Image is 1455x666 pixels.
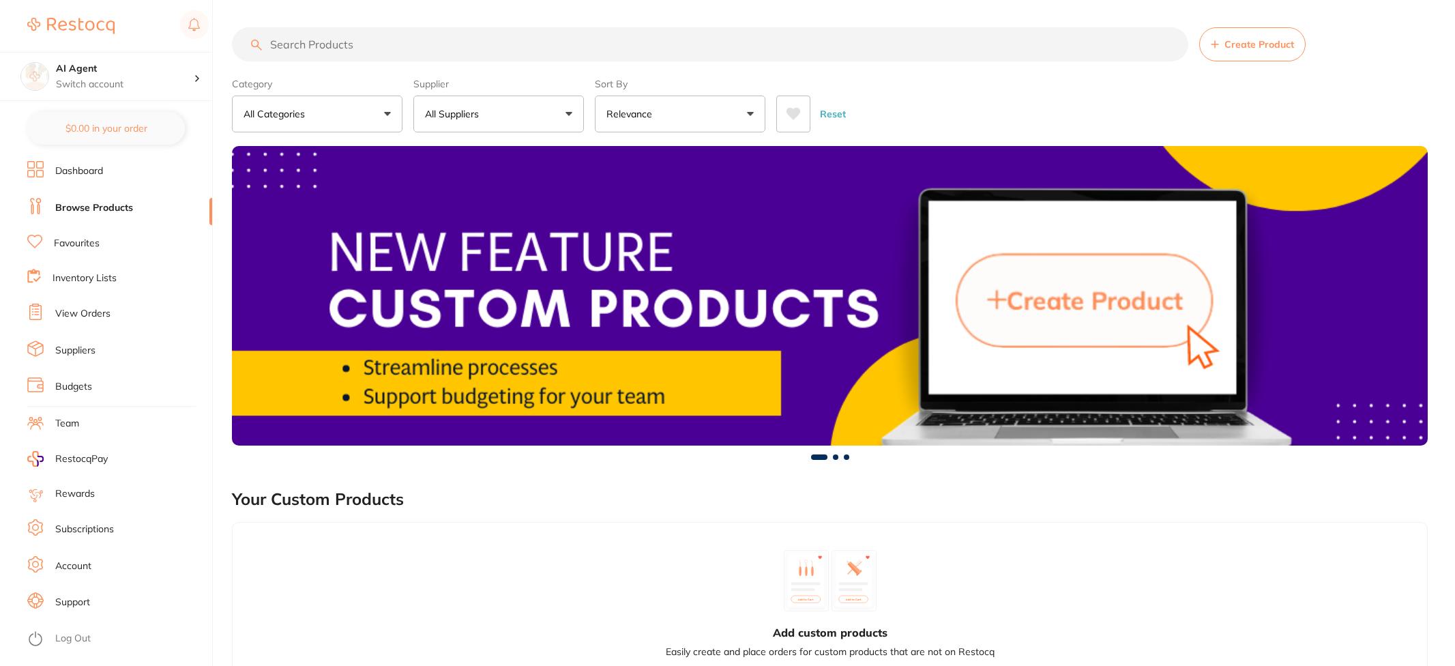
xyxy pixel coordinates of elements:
[55,201,133,215] a: Browse Products
[55,596,90,609] a: Support
[232,27,1188,61] input: Search Products
[55,523,114,536] a: Subscriptions
[27,451,44,467] img: RestocqPay
[55,632,91,646] a: Log Out
[53,272,117,285] a: Inventory Lists
[27,10,115,42] a: Restocq Logo
[1224,39,1294,50] span: Create Product
[606,107,658,121] p: Relevance
[56,62,194,76] h4: AI Agent
[773,625,887,640] h3: Add custom products
[784,550,829,611] img: custom_product_1
[55,307,111,321] a: View Orders
[244,107,310,121] p: All Categories
[55,417,79,431] a: Team
[232,146,1428,445] img: Browse Products
[425,107,484,121] p: All Suppliers
[54,237,100,250] a: Favourites
[55,487,95,501] a: Rewards
[595,78,765,90] label: Sort By
[55,380,92,394] a: Budgets
[595,96,765,132] button: Relevance
[413,96,584,132] button: All Suppliers
[55,560,91,573] a: Account
[413,78,584,90] label: Supplier
[1199,27,1306,61] button: Create Product
[27,112,185,145] button: $0.00 in your order
[55,344,95,358] a: Suppliers
[816,96,850,132] button: Reset
[232,78,402,90] label: Category
[666,646,995,659] p: Easily create and place orders for custom products that are not on Restocq
[56,78,194,91] p: Switch account
[832,550,877,611] img: custom_product_2
[27,451,108,467] a: RestocqPay
[27,18,115,34] img: Restocq Logo
[55,452,108,466] span: RestocqPay
[55,164,103,178] a: Dashboard
[27,628,208,650] button: Log Out
[21,63,48,90] img: AI Agent
[232,96,402,132] button: All Categories
[232,490,404,509] h2: Your Custom Products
